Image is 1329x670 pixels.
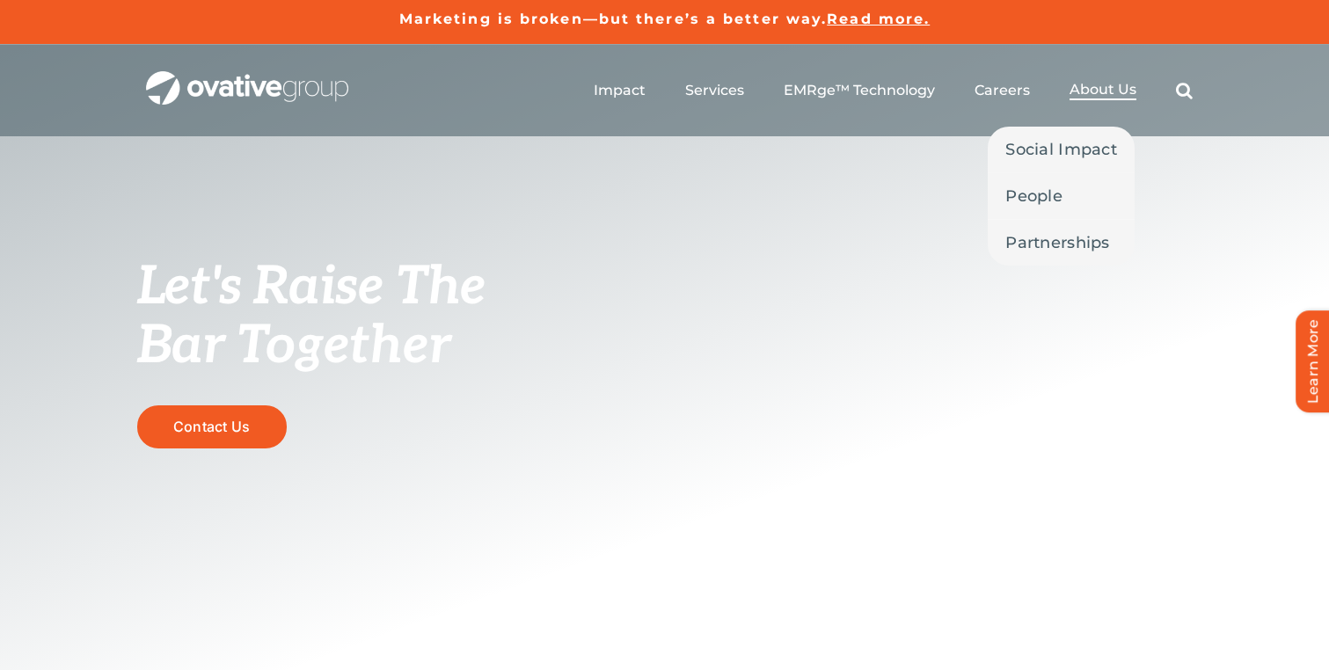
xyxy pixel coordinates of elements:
[1070,81,1136,98] span: About Us
[594,62,1193,119] nav: Menu
[137,405,287,448] a: Contact Us
[1176,82,1193,99] a: Search
[137,256,486,319] span: Let's Raise The
[146,69,348,86] a: OG_Full_horizontal_WHT
[988,173,1135,219] a: People
[1005,137,1117,162] span: Social Impact
[594,82,646,99] a: Impact
[975,82,1030,99] a: Careers
[685,82,744,99] a: Services
[137,315,450,378] span: Bar Together
[784,82,935,99] a: EMRge™ Technology
[173,419,250,435] span: Contact Us
[988,127,1135,172] a: Social Impact
[1005,184,1062,208] span: People
[1070,81,1136,100] a: About Us
[1005,230,1109,255] span: Partnerships
[399,11,828,27] a: Marketing is broken—but there’s a better way.
[988,220,1135,266] a: Partnerships
[827,11,930,27] a: Read more.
